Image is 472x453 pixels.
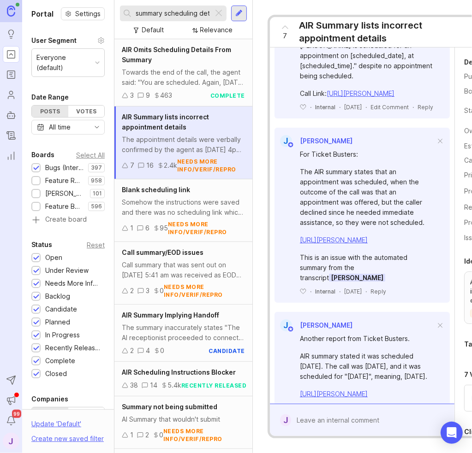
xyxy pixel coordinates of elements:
[122,197,245,218] div: Somehow the instructions were saved and there was no scheduling link which caused our agent calls...
[164,160,177,171] div: 2.4k
[122,311,219,319] span: AIR Summary Implying Handoff
[130,286,134,296] div: 2
[200,25,233,35] div: Relevance
[114,179,252,242] a: Blank scheduling linkSomehow the instructions were saved and there was no scheduling link which c...
[3,433,19,449] button: J
[146,346,150,356] div: 4
[370,103,409,111] div: Edit Comment
[130,346,134,356] div: 2
[130,160,134,171] div: 7
[114,106,252,179] a: AIR Summary lists incorrect appointment detailsThe appointment details were verbally confirmed by...
[370,288,386,295] div: Reply
[163,427,245,443] div: needs more info/verif/repro
[31,8,54,19] h1: Portal
[145,223,149,233] div: 6
[3,66,19,83] a: Roadmaps
[160,223,168,233] div: 95
[45,253,62,263] div: Open
[7,6,15,16] img: Canny Home
[327,89,394,97] a: [URL][PERSON_NAME]
[90,124,104,131] svg: toggle icon
[114,396,252,449] a: Summary not being submittedAI Summary that wouldn't submit120needs more info/verif/repro
[76,153,105,158] div: Select All
[3,372,19,388] button: Send to Autopilot
[300,253,435,283] div: This is an issue with the automated summary from the transcript
[45,317,70,327] div: Planned
[3,127,19,144] a: Changelog
[122,260,245,280] div: Call summary that was sent out on [DATE] 5:41 am was received as EOD on [DATE] 1:41 pm
[275,135,353,147] a: J[PERSON_NAME]
[31,239,52,250] div: Status
[45,291,70,301] div: Backlog
[130,380,138,390] div: 38
[45,176,84,186] div: Feature Requests (Internal)
[150,380,157,390] div: 14
[31,35,77,46] div: User Segment
[344,104,362,111] time: [DATE]
[300,88,435,99] div: Call Link:
[344,288,362,295] time: [DATE]
[3,147,19,164] a: Reporting
[300,334,435,344] div: Another report from Ticket Busters.
[146,286,149,296] div: 3
[130,90,134,100] div: 3
[167,380,181,390] div: 5.4k
[31,419,81,434] div: Update ' Default '
[122,46,231,64] span: AIR Omits Scheduling Details From Summary
[114,305,252,362] a: AIR Summary Implying HandoffThe summary inaccurately states "The AI receptionist proceeded to con...
[160,90,172,100] div: 463
[315,288,335,295] div: Internal
[45,163,84,173] div: Bugs (Internal)
[114,242,252,305] a: Call summary/EOD issuesCall summary that was sent out on [DATE] 5:41 am was received as EOD on [D...
[339,103,341,111] div: ·
[45,278,100,288] div: Needs More Info/verif/repro
[412,103,414,111] div: ·
[300,321,353,329] span: [PERSON_NAME]
[31,149,54,160] div: Boards
[114,39,252,106] a: AIR Omits Scheduling Details From SummaryTowards the end of the call, the agent said: "You are sc...
[75,9,101,18] span: Settings
[418,103,433,111] div: Reply
[87,242,105,247] div: Reset
[45,369,67,379] div: Closed
[130,430,133,440] div: 1
[93,190,102,197] p: 101
[365,288,367,295] div: ·
[3,26,19,42] a: Ideas
[31,434,104,444] div: Create new saved filter
[280,135,292,147] div: J
[91,177,102,184] p: 958
[3,107,19,124] a: Autopilot
[61,7,105,20] a: Settings
[177,158,245,173] div: needs more info/verif/repro
[300,167,435,228] div: The AIR summary states that an appointment was scheduled, when the outcome of the call was that a...
[31,394,68,405] div: Companies
[164,283,245,299] div: needs more info/verif/repro
[45,330,80,340] div: In Progress
[31,92,69,103] div: Date Range
[300,351,435,382] div: AIR summary stated it was scheduled [DATE]. The call was [DATE], and it was scheduled for "[DATE]...
[32,106,68,117] div: Posts
[283,31,287,41] span: 7
[122,248,203,256] span: Call summary/EOD issues
[122,414,245,424] div: AI Summary that wouldn't submit
[339,288,341,295] div: ·
[287,326,294,333] img: member badge
[122,403,217,411] span: Summary not being submitted
[45,343,100,353] div: Recently Released
[68,407,105,433] label: By account owner
[45,356,75,366] div: Complete
[168,220,245,236] div: needs more info/verif/repro
[300,149,435,159] div: For Ticket Busters:
[49,122,71,132] div: All time
[300,30,435,81] div: The summary reflects, "[PERSON_NAME] [PERSON_NAME] is scheduled for an appointment on [scheduled_...
[91,164,102,171] p: 397
[3,392,19,409] button: Announcements
[160,346,164,356] div: 0
[3,46,19,63] a: Portal
[310,103,311,111] div: ·
[36,53,91,73] div: Everyone (default)
[315,103,335,111] div: Internal
[275,319,353,331] a: J[PERSON_NAME]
